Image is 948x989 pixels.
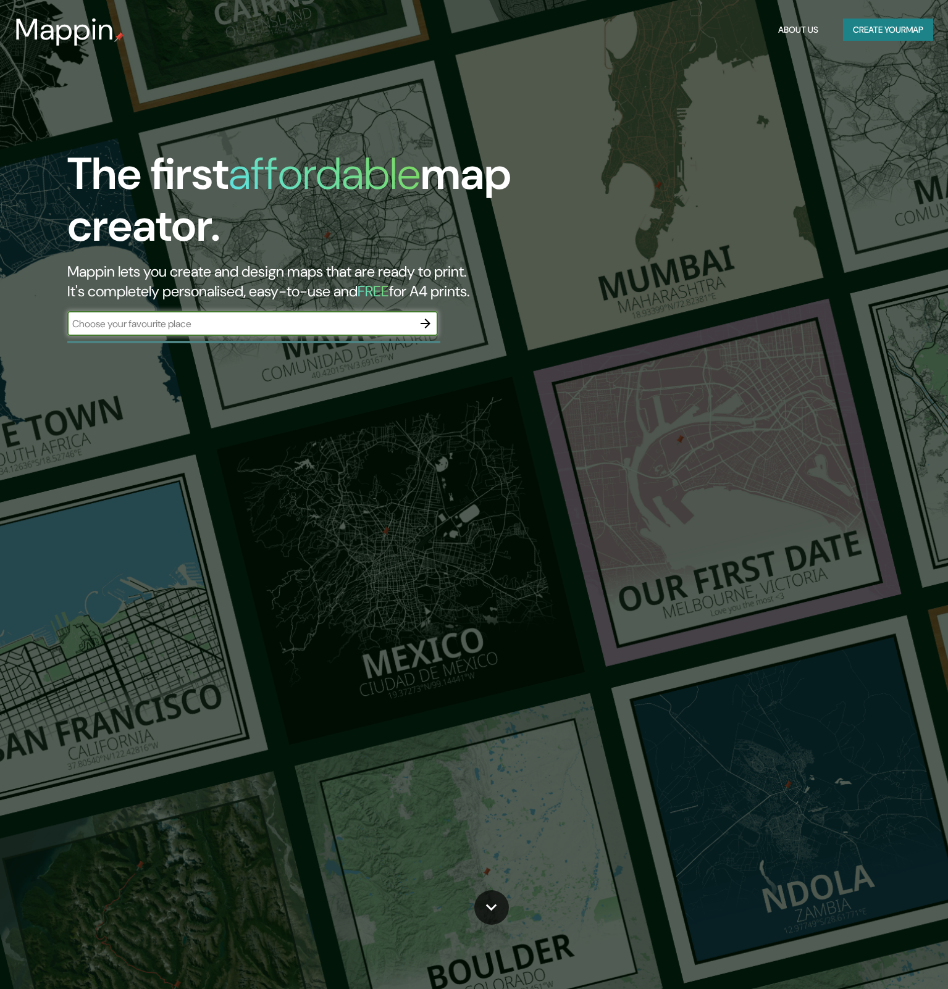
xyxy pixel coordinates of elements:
button: Create yourmap [843,19,933,41]
button: About Us [773,19,823,41]
h3: Mappin [15,12,114,47]
h1: The first map creator. [67,148,542,262]
img: mappin-pin [114,32,124,42]
h5: FREE [358,282,389,301]
h2: Mappin lets you create and design maps that are ready to print. It's completely personalised, eas... [67,262,542,301]
h1: affordable [229,145,421,202]
input: Choose your favourite place [67,317,413,331]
